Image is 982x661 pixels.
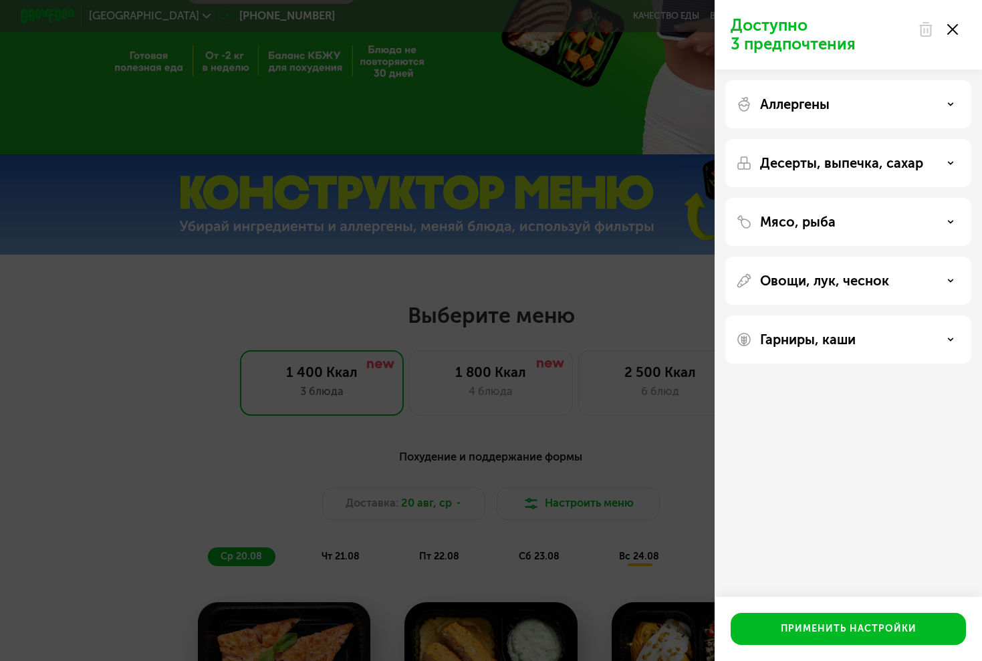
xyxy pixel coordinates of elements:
div: Применить настройки [781,622,916,636]
p: Десерты, выпечка, сахар [760,155,923,171]
p: Овощи, лук, чеснок [760,273,889,289]
p: Мясо, рыба [760,214,836,230]
p: Аллергены [760,96,830,112]
p: Доступно 3 предпочтения [731,16,910,53]
p: Гарниры, каши [760,332,856,348]
button: Применить настройки [731,613,966,645]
